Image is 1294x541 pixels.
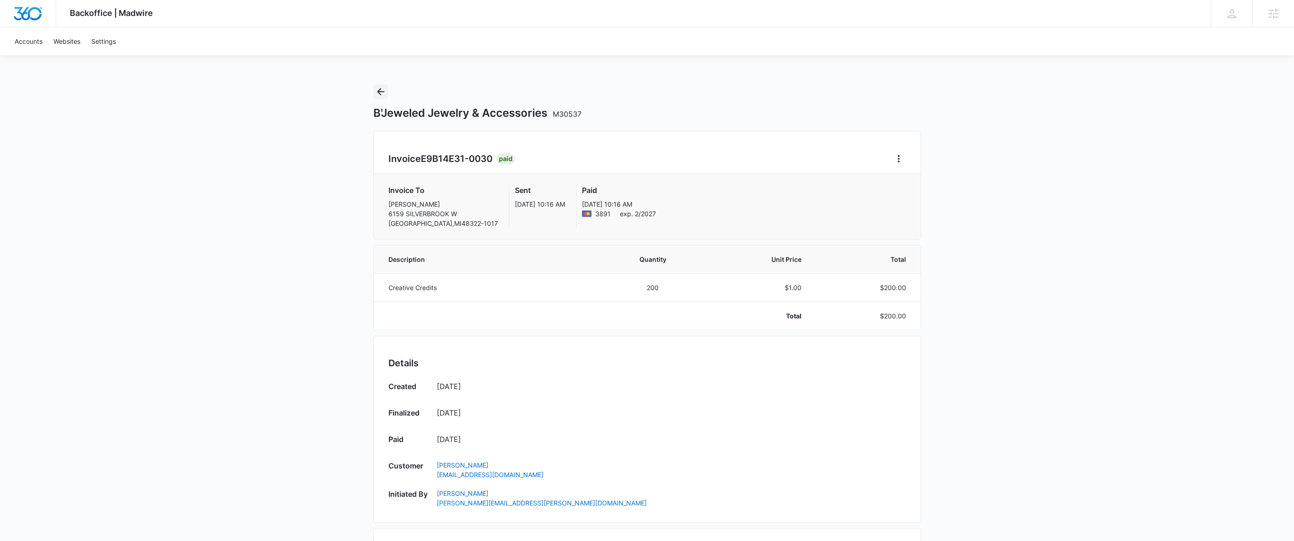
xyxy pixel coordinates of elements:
[620,209,656,218] span: exp. 2/2027
[388,381,428,395] h3: Created
[823,283,906,292] p: $200.00
[70,8,153,18] span: Backoffice | Madwire
[388,434,428,447] h3: Paid
[602,273,704,302] td: 200
[388,489,428,504] h3: Initiated By
[9,27,48,55] a: Accounts
[582,185,656,196] h3: Paid
[373,106,582,120] h1: B'Jeweled Jewelry & Accessories
[437,434,906,445] p: [DATE]
[515,199,565,209] p: [DATE] 10:16 AM
[437,407,906,418] p: [DATE]
[388,407,428,421] h3: Finalized
[823,255,906,264] span: Total
[437,460,906,479] a: [PERSON_NAME][EMAIL_ADDRESS][DOMAIN_NAME]
[388,152,496,166] h2: Invoice
[715,283,802,292] p: $1.00
[48,27,86,55] a: Websites
[595,209,611,218] span: Mastercard ending with
[437,381,906,392] p: [DATE]
[373,84,388,99] button: Back
[715,255,802,264] span: Unit Price
[553,109,582,119] span: M30537
[515,185,565,196] h3: Sent
[823,311,906,321] p: $200.00
[715,311,802,321] p: Total
[388,356,906,370] h2: Details
[582,199,656,209] p: [DATE] 10:16 AM
[388,185,498,196] h3: Invoice To
[891,151,906,166] button: Home
[388,283,591,292] p: Creative Credits
[496,153,515,164] div: Paid
[388,460,428,476] h3: Customer
[388,199,498,228] p: [PERSON_NAME] 6159 SILVERBROOK W [GEOGRAPHIC_DATA] , MI 48322-1017
[388,255,591,264] span: Description
[421,153,492,164] span: E9B14E31-0030
[613,255,693,264] span: Quantity
[86,27,121,55] a: Settings
[437,489,906,508] a: [PERSON_NAME][PERSON_NAME][EMAIL_ADDRESS][PERSON_NAME][DOMAIN_NAME]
